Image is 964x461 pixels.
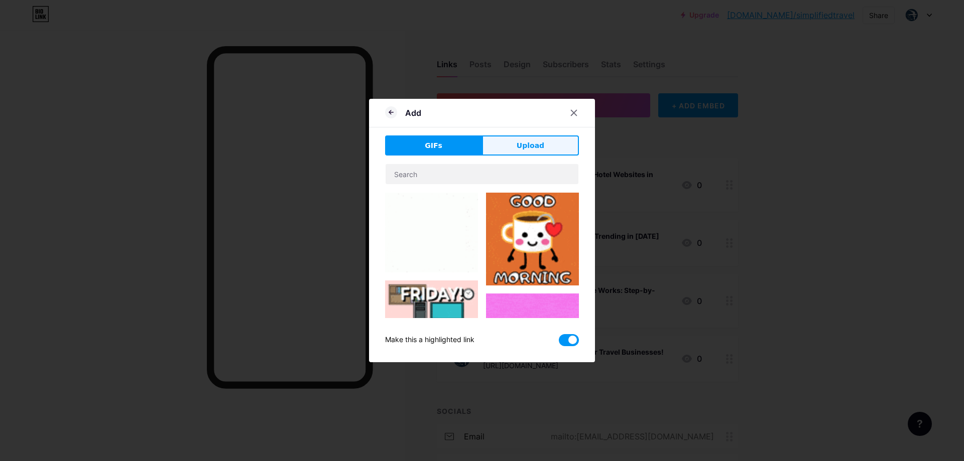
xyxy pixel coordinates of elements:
[385,193,478,272] img: Gihpy
[385,334,474,346] div: Make this a highlighted link
[385,135,482,156] button: GIFs
[425,140,442,151] span: GIFs
[482,135,579,156] button: Upload
[486,293,579,384] img: Gihpy
[517,140,544,151] span: Upload
[386,164,578,184] input: Search
[405,107,421,119] div: Add
[385,280,478,373] img: Gihpy
[486,193,579,285] img: Gihpy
